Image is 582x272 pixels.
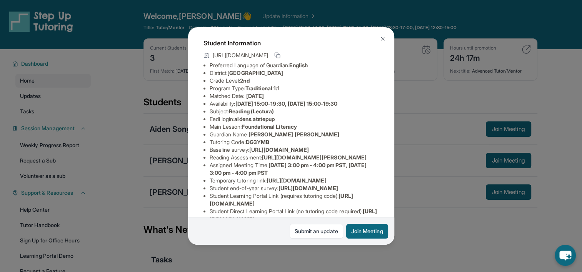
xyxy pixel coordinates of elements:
[227,70,283,76] span: [GEOGRAPHIC_DATA]
[246,93,264,99] span: [DATE]
[235,100,337,107] span: [DATE] 15:00-19:30, [DATE] 15:00-19:30
[210,61,379,69] li: Preferred Language of Guardian:
[210,69,379,77] li: District:
[210,100,379,108] li: Availability:
[346,224,388,239] button: Join Meeting
[210,207,379,223] li: Student Direct Learning Portal Link (no tutoring code required) :
[210,131,379,138] li: Guardian Name :
[290,224,343,239] a: Submit an update
[210,123,379,131] li: Main Lesson :
[210,138,379,146] li: Tutoring Code :
[210,146,379,154] li: Baseline survey :
[267,177,326,184] span: [URL][DOMAIN_NAME]
[203,38,379,48] h4: Student Information
[242,123,297,130] span: Foundational Literacy
[249,146,309,153] span: [URL][DOMAIN_NAME]
[234,116,275,122] span: aidens.atstepup
[210,108,379,115] li: Subject :
[210,77,379,85] li: Grade Level:
[210,92,379,100] li: Matched Date:
[273,51,282,60] button: Copy link
[210,154,379,161] li: Reading Assessment :
[555,245,576,266] button: chat-button
[210,115,379,123] li: Eedi login :
[289,62,308,68] span: English
[210,162,367,176] span: [DATE] 3:00 pm - 4:00 pm PST, [DATE] 3:00 pm - 4:00 pm PST
[210,184,379,192] li: Student end-of-year survey :
[210,192,379,207] li: Student Learning Portal Link (requires tutoring code) :
[213,51,268,59] span: [URL][DOMAIN_NAME]
[380,36,386,42] img: Close Icon
[210,161,379,177] li: Assigned Meeting Time :
[229,108,274,114] span: Reading (Lectura)
[210,177,379,184] li: Temporary tutoring link :
[262,154,367,161] span: [URL][DOMAIN_NAME][PERSON_NAME]
[240,77,249,84] span: 2nd
[245,85,280,91] span: Traditional 1:1
[248,131,340,138] span: [PERSON_NAME] [PERSON_NAME]
[278,185,338,191] span: [URL][DOMAIN_NAME]
[210,85,379,92] li: Program Type:
[246,139,269,145] span: DG3YMB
